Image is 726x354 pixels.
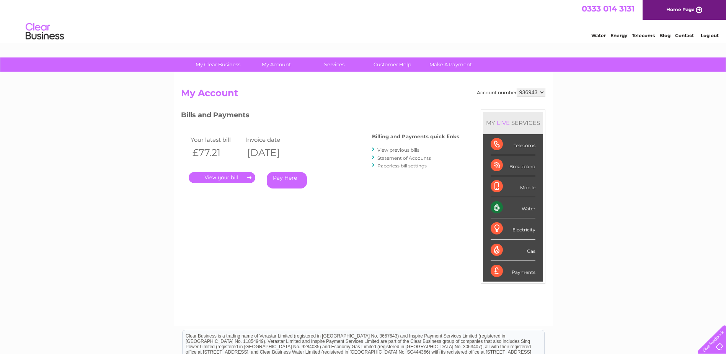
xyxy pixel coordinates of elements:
[491,218,535,239] div: Electricity
[483,112,543,134] div: MY SERVICES
[243,145,299,161] th: [DATE]
[610,33,627,38] a: Energy
[181,110,459,123] h3: Bills and Payments
[701,33,719,38] a: Log out
[183,4,544,37] div: Clear Business is a trading name of Verastar Limited (registered in [GEOGRAPHIC_DATA] No. 3667643...
[377,155,431,161] a: Statement of Accounts
[491,176,535,197] div: Mobile
[243,134,299,145] td: Invoice date
[591,33,606,38] a: Water
[632,33,655,38] a: Telecoms
[245,57,308,72] a: My Account
[189,145,244,161] th: £77.21
[491,240,535,261] div: Gas
[189,172,255,183] a: .
[491,197,535,218] div: Water
[659,33,671,38] a: Blog
[582,4,635,13] a: 0333 014 3131
[491,261,535,282] div: Payments
[419,57,482,72] a: Make A Payment
[477,88,545,97] div: Account number
[267,172,307,188] a: Pay Here
[675,33,694,38] a: Contact
[372,134,459,139] h4: Billing and Payments quick links
[377,163,427,169] a: Paperless bill settings
[189,134,244,145] td: Your latest bill
[495,119,511,126] div: LIVE
[181,88,545,102] h2: My Account
[25,20,64,43] img: logo.png
[186,57,250,72] a: My Clear Business
[377,147,419,153] a: View previous bills
[491,134,535,155] div: Telecoms
[491,155,535,176] div: Broadband
[361,57,424,72] a: Customer Help
[303,57,366,72] a: Services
